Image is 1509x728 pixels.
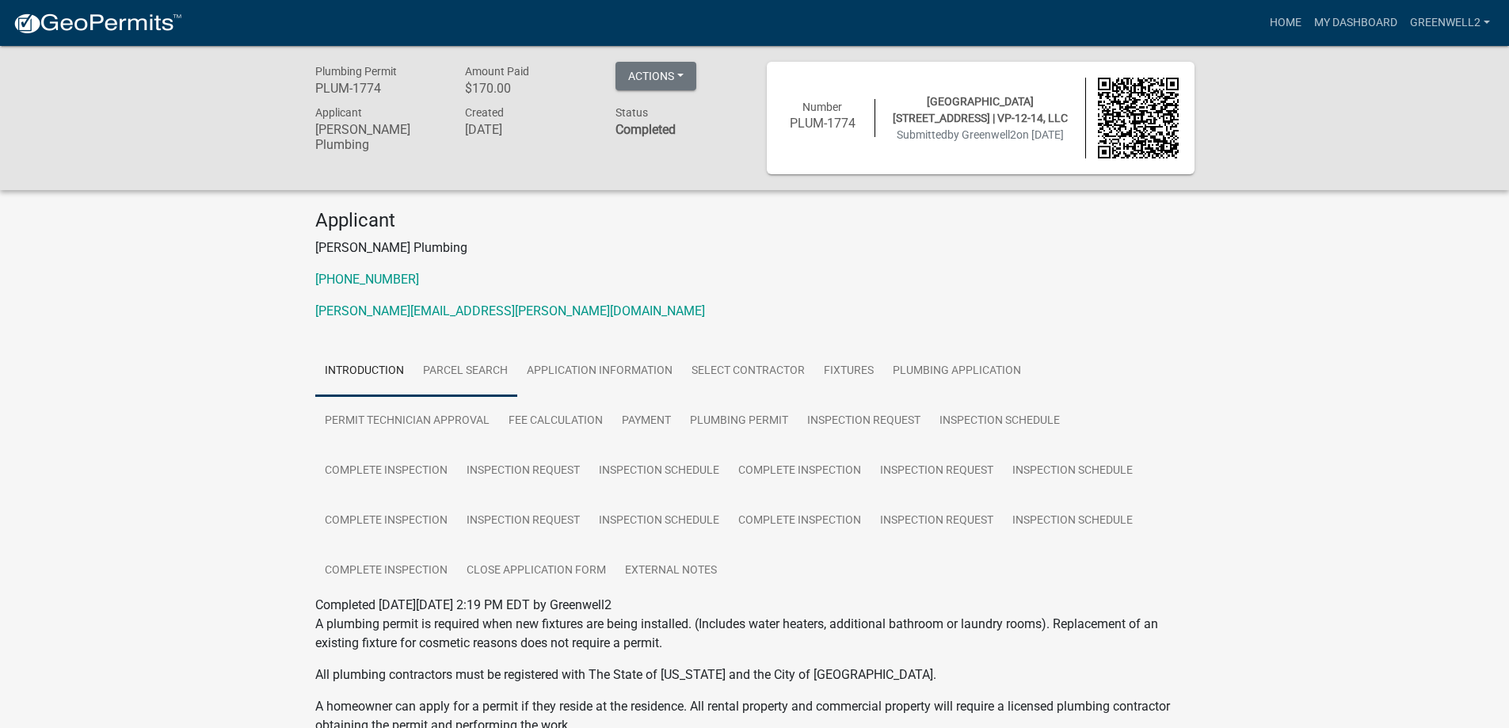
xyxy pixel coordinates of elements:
a: Inspection Schedule [1003,496,1142,547]
a: Inspection Schedule [930,396,1069,447]
a: Close Application Form [457,546,615,597]
a: Complete Inspection [729,496,871,547]
a: Inspection Request [457,496,589,547]
a: Permit Technician Approval [315,396,499,447]
span: Amount Paid [465,65,529,78]
a: [PERSON_NAME][EMAIL_ADDRESS][PERSON_NAME][DOMAIN_NAME] [315,303,705,318]
h6: [DATE] [465,122,592,137]
a: Inspection Schedule [589,496,729,547]
a: My Dashboard [1308,8,1404,38]
span: Completed [DATE][DATE] 2:19 PM EDT by Greenwell2 [315,597,612,612]
span: Applicant [315,106,362,119]
h6: PLUM-1774 [315,81,442,96]
span: [GEOGRAPHIC_DATA][STREET_ADDRESS] | VP-12-14, LLC [893,95,1068,124]
a: [PHONE_NUMBER] [315,272,419,287]
span: Number [802,101,842,113]
a: Plumbing Application [883,346,1031,397]
span: Submitted on [DATE] [897,128,1064,141]
span: by Greenwell2 [947,128,1016,141]
p: All plumbing contractors must be registered with The State of [US_STATE] and the City of [GEOGRAP... [315,665,1195,684]
a: Home [1263,8,1308,38]
a: Inspection Request [871,446,1003,497]
a: Complete Inspection [729,446,871,497]
a: Inspection Schedule [1003,446,1142,497]
a: Inspection Request [871,496,1003,547]
a: Inspection Request [457,446,589,497]
a: Plumbing Permit [680,396,798,447]
a: Complete Inspection [315,496,457,547]
a: External Notes [615,546,726,597]
a: Payment [612,396,680,447]
a: Fee Calculation [499,396,612,447]
p: [PERSON_NAME] Plumbing [315,238,1195,257]
a: Select contractor [682,346,814,397]
strong: Completed [615,122,676,137]
h6: [PERSON_NAME] Plumbing [315,122,442,152]
img: QR code [1098,78,1179,158]
a: Introduction [315,346,413,397]
a: Parcel search [413,346,517,397]
a: Fixtures [814,346,883,397]
h4: Applicant [315,209,1195,232]
span: Plumbing Permit [315,65,397,78]
a: Greenwell2 [1404,8,1496,38]
p: A plumbing permit is required when new fixtures are being installed. (Includes water heaters, add... [315,615,1195,653]
span: Created [465,106,504,119]
a: Complete Inspection [315,446,457,497]
button: Actions [615,62,696,90]
a: Inspection Schedule [589,446,729,497]
span: Status [615,106,648,119]
h6: PLUM-1774 [783,116,863,131]
a: Application Information [517,346,682,397]
a: Inspection Request [798,396,930,447]
h6: $170.00 [465,81,592,96]
a: Complete Inspection [315,546,457,597]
